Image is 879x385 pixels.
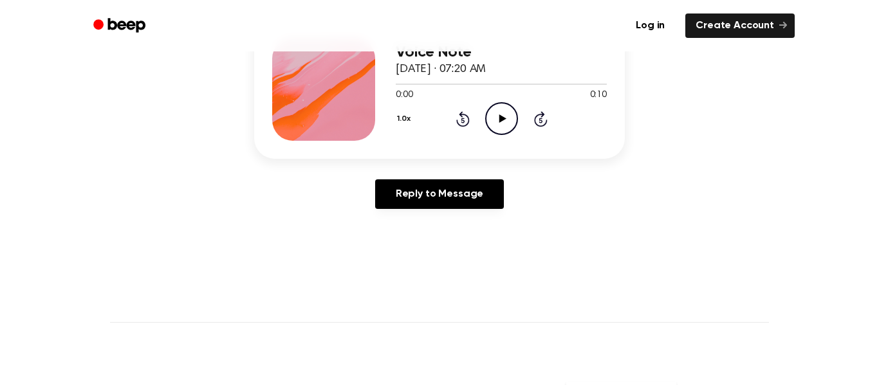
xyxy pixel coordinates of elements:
[396,64,486,75] span: [DATE] · 07:20 AM
[396,89,412,102] span: 0:00
[375,179,504,209] a: Reply to Message
[590,89,607,102] span: 0:10
[396,108,415,130] button: 1.0x
[623,11,678,40] a: Log in
[685,13,795,38] a: Create Account
[84,13,157,39] a: Beep
[396,44,607,61] h3: Voice Note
